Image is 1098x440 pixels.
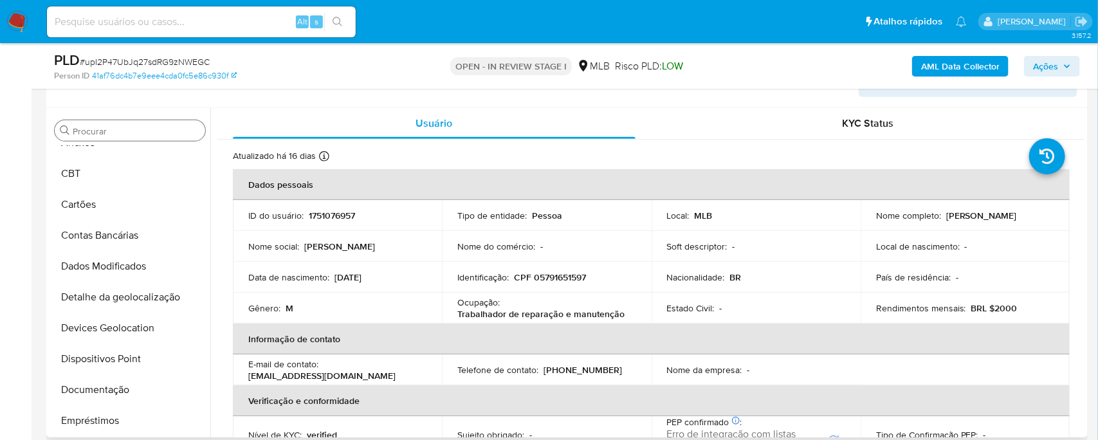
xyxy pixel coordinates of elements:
[457,210,527,221] p: Tipo de entidade :
[248,302,280,314] p: Gênero :
[47,14,356,30] input: Pesquise usuários ou casos...
[876,302,966,314] p: Rendimentos mensais :
[334,271,361,283] p: [DATE]
[695,210,713,221] p: MLB
[248,271,329,283] p: Data de nascimento :
[54,70,89,82] b: Person ID
[912,56,1009,77] button: AML Data Collector
[248,210,304,221] p: ID do usuário :
[532,210,562,221] p: Pessoa
[54,50,80,70] b: PLD
[80,55,210,68] span: # upI2P47UbJq27sdRG9zNWEGC
[233,169,1070,200] th: Dados pessoais
[921,56,1000,77] b: AML Data Collector
[416,116,453,131] span: Usuário
[1033,56,1058,77] span: Ações
[50,405,210,436] button: Empréstimos
[667,302,715,314] p: Estado Civil :
[50,220,210,251] button: Contas Bancárias
[50,158,210,189] button: CBT
[309,210,355,221] p: 1751076957
[667,416,742,428] p: PEP confirmado :
[457,308,625,320] p: Trabalhador de reparação e manutenção
[50,282,210,313] button: Detalhe da geolocalização
[971,302,1018,314] p: BRL $2000
[233,150,316,162] p: Atualizado há 16 dias
[73,125,200,137] input: Procurar
[450,57,572,75] p: OPEN - IN REVIEW STAGE I
[248,358,318,370] p: E-mail de contato :
[457,297,500,308] p: Ocupação :
[615,59,683,73] span: Risco PLD:
[50,344,210,374] button: Dispositivos Point
[50,374,210,405] button: Documentação
[297,15,307,28] span: Alt
[304,241,375,252] p: [PERSON_NAME]
[946,210,1017,221] p: [PERSON_NAME]
[544,364,622,376] p: [PHONE_NUMBER]
[747,364,750,376] p: -
[286,302,293,314] p: M
[667,210,690,221] p: Local :
[50,251,210,282] button: Dados Modificados
[730,271,742,283] p: BR
[457,364,538,376] p: Telefone de contato :
[667,364,742,376] p: Nome da empresa :
[50,313,210,344] button: Devices Geolocation
[876,241,960,252] p: Local de nascimento :
[514,271,586,283] p: CPF 05791651597
[1075,15,1088,28] a: Sair
[965,241,967,252] p: -
[233,324,1070,354] th: Informação de contato
[315,15,318,28] span: s
[876,271,951,283] p: País de residência :
[233,385,1070,416] th: Verificação e conformidade
[577,59,610,73] div: MLB
[876,210,941,221] p: Nome completo :
[956,16,967,27] a: Notificações
[998,15,1070,28] p: giovanna.petenuci@mercadolivre.com
[720,302,722,314] p: -
[1072,30,1092,41] span: 3.157.2
[667,271,725,283] p: Nacionalidade :
[667,241,727,252] p: Soft descriptor :
[324,13,351,31] button: search-icon
[248,370,396,381] p: [EMAIL_ADDRESS][DOMAIN_NAME]
[842,116,893,131] span: KYC Status
[662,59,683,73] span: LOW
[248,241,299,252] p: Nome social :
[92,70,237,82] a: 41af76dc4b7e9eee4cda0fc5e86c930f
[60,125,70,136] button: Procurar
[1024,56,1080,77] button: Ações
[50,189,210,220] button: Cartões
[733,241,735,252] p: -
[540,241,543,252] p: -
[874,15,943,28] span: Atalhos rápidos
[956,271,958,283] p: -
[457,271,509,283] p: Identificação :
[457,241,535,252] p: Nome do comércio :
